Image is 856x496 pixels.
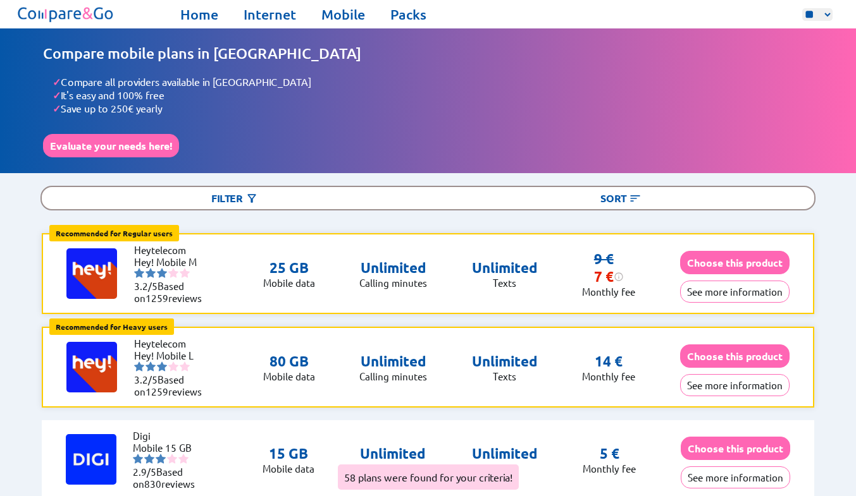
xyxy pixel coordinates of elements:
[680,379,790,391] a: See more information
[134,256,210,268] li: Hey! Mobile M
[681,466,790,488] button: See more information
[134,373,210,397] li: Based on reviews
[157,268,167,278] img: starnr3
[168,361,178,372] img: starnr4
[42,187,428,209] div: Filter
[167,454,177,464] img: starnr4
[133,466,209,490] li: Based on reviews
[359,353,427,370] p: Unlimited
[594,268,624,286] div: 7 €
[56,322,168,332] b: Recommended for Heavy users
[53,88,814,102] li: It's easy and 100% free
[146,268,156,278] img: starnr2
[133,430,209,442] li: Digi
[472,259,538,277] p: Unlimited
[359,277,427,289] p: Calling minutes
[180,268,190,278] img: starnr5
[180,361,190,372] img: starnr5
[582,370,635,382] p: Monthly fee
[681,442,790,454] a: Choose this product
[263,259,315,277] p: 25 GB
[133,442,209,454] li: Mobile 15 GB
[133,466,156,478] span: 2.9/5
[43,134,179,157] button: Evaluate your needs here!
[680,251,790,274] button: Choose this product
[244,6,296,23] a: Internet
[134,361,144,372] img: starnr1
[359,370,427,382] p: Calling minutes
[146,292,168,304] span: 1259
[53,75,814,88] li: Compare all providers available in [GEOGRAPHIC_DATA]
[681,437,790,460] button: Choose this product
[263,463,314,475] p: Mobile data
[263,445,314,463] p: 15 GB
[134,280,158,292] span: 3.2/5
[680,286,790,298] a: See more information
[53,102,814,115] li: Save up to 250€ yearly
[472,353,538,370] p: Unlimited
[582,286,635,298] p: Monthly fee
[321,6,365,23] a: Mobile
[134,373,158,385] span: 3.2/5
[245,192,258,205] img: Button open the filtering menu
[263,277,315,289] p: Mobile data
[168,268,178,278] img: starnr4
[144,478,161,490] span: 830
[178,454,189,464] img: starnr5
[157,361,167,372] img: starnr3
[146,361,156,372] img: starnr2
[472,277,538,289] p: Texts
[53,88,61,102] span: ✓
[472,445,538,463] p: Unlimited
[680,374,790,396] button: See more information
[583,463,636,475] p: Monthly fee
[134,268,144,278] img: starnr1
[66,342,117,392] img: Logo of Heytelecom
[680,257,790,269] a: Choose this product
[134,337,210,349] li: Heytelecom
[595,353,623,370] p: 14 €
[359,445,427,463] p: Unlimited
[144,454,154,464] img: starnr2
[15,3,117,25] img: Logo of Compare&Go
[134,244,210,256] li: Heytelecom
[53,75,61,88] span: ✓
[600,445,619,463] p: 5 €
[680,350,790,362] a: Choose this product
[134,280,210,304] li: Based on reviews
[263,353,315,370] p: 80 GB
[680,281,790,303] button: See more information
[134,349,210,361] li: Hey! Mobile L
[472,463,538,475] p: Texts
[66,434,116,485] img: Logo of Digi
[146,385,168,397] span: 1259
[428,187,815,209] div: Sort
[53,102,61,115] span: ✓
[56,228,173,238] b: Recommended for Regular users
[133,454,143,464] img: starnr1
[338,464,519,490] div: 58 plans were found for your criteria!
[66,248,117,299] img: Logo of Heytelecom
[263,370,315,382] p: Mobile data
[614,272,624,282] img: information
[390,6,426,23] a: Packs
[680,344,790,368] button: Choose this product
[594,250,614,267] s: 9 €
[180,6,218,23] a: Home
[681,471,790,483] a: See more information
[629,192,642,205] img: Button open the sorting menu
[359,259,427,277] p: Unlimited
[359,463,427,475] p: Calling minutes
[43,44,814,63] h1: Compare mobile plans in [GEOGRAPHIC_DATA]
[156,454,166,464] img: starnr3
[472,370,538,382] p: Texts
